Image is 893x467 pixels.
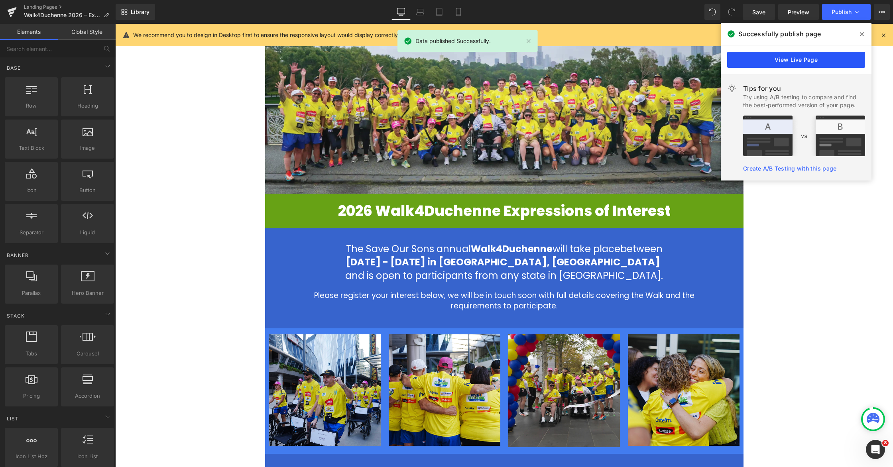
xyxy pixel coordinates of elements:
[7,452,55,461] span: Icon List Hoz
[724,4,740,20] button: Redo
[6,415,20,422] span: List
[449,4,468,20] a: Mobile
[7,392,55,400] span: Pricing
[7,186,55,194] span: Icon
[882,440,889,446] span: 8
[391,4,411,20] a: Desktop
[430,4,449,20] a: Tablet
[58,24,116,40] a: Global Style
[6,312,26,320] span: Stack
[866,440,885,459] iframe: Intercom live chat
[727,84,737,93] img: light.svg
[704,4,720,20] button: Undo
[63,186,112,194] span: Button
[116,4,155,20] a: New Library
[63,349,112,358] span: Carousel
[63,228,112,237] span: Liquid
[162,245,616,259] p: and is open to participants from any state in [GEOGRAPHIC_DATA].
[752,8,765,16] span: Save
[7,102,55,110] span: Row
[6,64,22,72] span: Base
[788,8,809,16] span: Preview
[6,251,30,259] span: Banner
[63,392,112,400] span: Accordion
[230,232,545,245] span: [DATE] - [DATE] in [GEOGRAPHIC_DATA], [GEOGRAPHIC_DATA]
[743,116,865,156] img: tip.png
[411,4,430,20] a: Laptop
[832,9,852,15] span: Publish
[505,218,547,232] span: between
[133,31,498,39] p: We recommend you to design in Desktop first to ensure the responsive layout would display correct...
[874,4,890,20] button: More
[63,102,112,110] span: Heading
[727,52,865,68] a: View Live Page
[743,165,836,172] a: Create A/B Testing with this page
[415,37,491,45] span: Data published Successfully.
[131,8,149,16] span: Library
[63,452,112,461] span: Icon List
[738,29,821,39] span: Successfully publish page
[7,228,55,237] span: Separator
[63,144,112,152] span: Image
[162,218,616,232] p: The Save Our Sons annual will take place
[7,289,55,297] span: Parallax
[24,12,100,18] span: Walk4Duchenne 2026 – Expressions of Interest
[7,349,55,358] span: Tabs
[743,93,865,109] div: Try using A/B testing to compare and find the best-performed version of your page.
[356,218,437,232] span: Walk4Duchenne
[156,179,622,196] h1: 2026 Walk4Duchenne Expressions of Interest
[7,144,55,152] span: Text Block
[63,289,112,297] span: Hero Banner
[193,267,585,288] p: Please register your interest below, we will be in touch soon with full details covering the Walk...
[24,4,116,10] a: Landing Pages
[822,4,871,20] button: Publish
[778,4,819,20] a: Preview
[743,84,865,93] div: Tips for you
